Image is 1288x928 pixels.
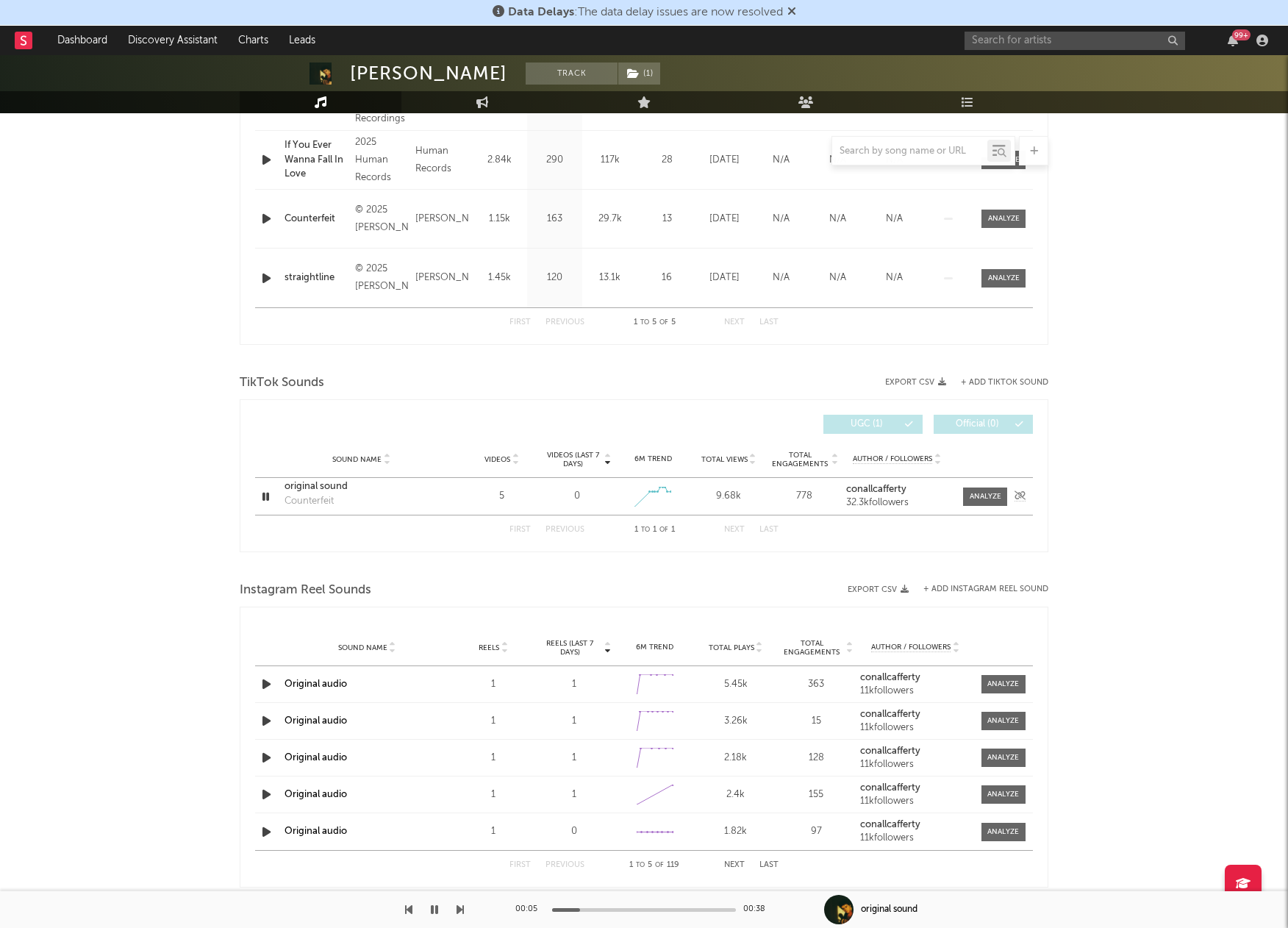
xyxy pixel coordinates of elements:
div: 1 1 1 [614,521,695,539]
a: Original audio [285,716,347,726]
a: Original audio [285,679,347,689]
div: 11k followers [860,760,970,770]
div: 1.45k [476,271,523,285]
button: Track [526,63,618,85]
button: First [509,318,531,326]
div: 1 [457,751,530,765]
span: ( 1 ) [618,63,661,85]
div: 6M Trend [619,454,687,465]
button: Next [724,861,745,869]
div: N/A [870,212,919,226]
div: 1 5 119 [614,857,695,874]
div: 1 [457,677,530,692]
div: 11k followers [860,833,970,843]
a: Counterfeit [285,212,348,226]
a: Leads [279,26,326,55]
div: 11k followers [860,723,970,733]
button: Export CSV [848,585,909,594]
span: Data Delays [508,7,574,18]
div: 5.45k [699,677,773,692]
strong: conallcafferty [846,485,906,494]
div: 16 [641,271,693,285]
span: Total Engagements [780,639,845,657]
div: © 2025 [PERSON_NAME] [355,201,408,237]
span: Instagram Reel Sounds [240,582,371,599]
div: [PERSON_NAME] [350,63,507,85]
div: 97 [780,824,854,839]
button: Previous [545,861,584,869]
button: (1) [618,63,660,85]
button: Previous [545,318,584,326]
div: 1 [457,714,530,729]
button: Export CSV [885,378,946,387]
span: Dismiss [787,7,796,18]
a: conallcafferty [860,710,970,720]
div: [DATE] [700,271,749,285]
div: 163 [531,212,579,226]
div: 155 [780,788,854,802]
strong: conallcafferty [860,710,920,719]
div: 1 [537,677,611,692]
button: First [509,861,531,869]
a: conallcafferty [846,485,948,495]
a: conallcafferty [860,746,970,757]
button: + Add Instagram Reel Sound [923,585,1048,593]
span: Total Plays [709,643,754,652]
input: Search for artists [965,32,1185,50]
div: [PERSON_NAME] [415,269,468,287]
a: Original audio [285,827,347,836]
div: © 2025 [PERSON_NAME] [355,260,408,296]
div: 120 [531,271,579,285]
strong: conallcafferty [860,673,920,682]
span: Total Views [701,455,748,464]
span: Sound Name [332,455,382,464]
div: 1.15k [476,212,523,226]
div: 6M Trend [618,642,692,653]
span: to [636,862,645,868]
span: : The data delay issues are now resolved [508,7,783,18]
div: 0 [537,824,611,839]
div: [PERSON_NAME] [415,210,468,228]
span: Reels [479,643,499,652]
div: 778 [770,489,839,504]
a: Charts [228,26,279,55]
div: 00:38 [743,901,773,918]
div: 13.1k [586,271,634,285]
span: of [659,319,668,326]
a: conallcafferty [860,820,970,830]
div: 2.4k [699,788,773,802]
div: original sound [285,479,438,494]
span: Sound Name [338,643,387,652]
div: 1.82k [699,824,773,839]
div: N/A [756,212,806,226]
button: + Add TikTok Sound [961,379,1048,387]
div: + Add Instagram Reel Sound [909,585,1048,593]
div: Counterfeit [285,494,334,509]
div: N/A [813,271,862,285]
span: Author / Followers [871,643,951,652]
div: 5 [468,489,536,504]
div: 1 [457,788,530,802]
div: 11k followers [860,796,970,807]
div: 1 [537,788,611,802]
span: Videos [484,455,510,464]
div: 0 [574,489,580,504]
div: original sound [861,903,917,916]
span: to [641,527,650,533]
span: to [640,319,649,326]
a: Original audio [285,753,347,763]
span: Official ( 0 ) [943,420,1011,429]
div: 1 [537,714,611,729]
a: conallcafferty [860,783,970,793]
div: 3.26k [699,714,773,729]
button: Last [759,526,779,534]
strong: conallcafferty [860,820,920,829]
div: 128 [780,751,854,765]
a: Dashboard [47,26,118,55]
span: TikTok Sounds [240,374,324,392]
div: 15 [780,714,854,729]
a: Discovery Assistant [118,26,228,55]
button: Next [724,526,745,534]
div: N/A [756,271,806,285]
